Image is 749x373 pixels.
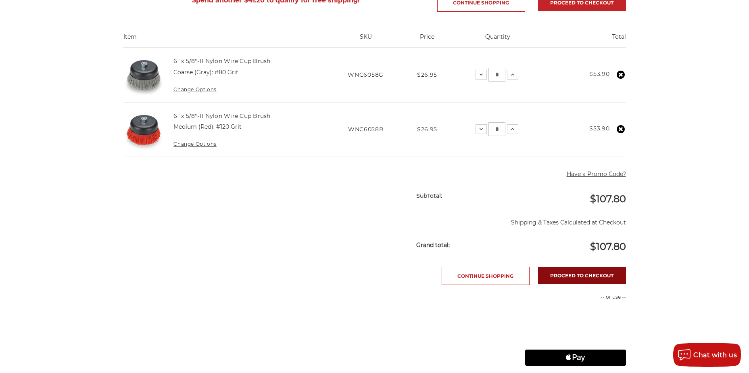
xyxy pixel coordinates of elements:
[525,309,626,325] iframe: PayPal-paypal
[123,109,164,150] img: 6" x 5/8"-11 Nylon Wire Cup Brush
[590,241,626,252] span: $107.80
[567,170,626,178] button: Have a Promo Code?
[693,351,737,359] span: Chat with us
[538,267,626,284] a: Proceed to checkout
[348,71,384,78] span: WNC6058G
[123,33,327,47] th: Item
[546,33,626,47] th: Total
[416,186,521,206] div: SubTotal:
[488,122,505,136] input: 6" x 5/8"-11 Nylon Wire Cup Brush Quantity:
[417,126,437,133] span: $26.95
[525,329,626,346] iframe: PayPal-paylater
[449,33,546,47] th: Quantity
[525,293,626,301] p: -- or use --
[326,33,405,47] th: SKU
[442,267,530,285] a: Continue Shopping
[417,71,437,78] span: $26.95
[405,33,449,47] th: Price
[589,70,609,78] strong: $53.90
[673,343,741,367] button: Chat with us
[173,112,270,119] a: 6" x 5/8"-11 Nylon Wire Cup Brush
[416,212,626,227] p: Shipping & Taxes Calculated at Checkout
[173,123,242,131] dd: Medium (Red): #120 Grit
[416,241,450,249] strong: Grand total:
[173,86,216,92] a: Change Options
[348,126,384,133] span: WNC6058R
[488,68,505,82] input: 6" x 5/8"-11 Nylon Wire Cup Brush Quantity:
[173,68,238,77] dd: Coarse (Gray): #80 Grit
[173,141,216,147] a: Change Options
[173,57,270,65] a: 6" x 5/8"-11 Nylon Wire Cup Brush
[589,125,609,132] strong: $53.90
[590,193,626,205] span: $107.80
[123,54,164,95] img: 6" x 5/8"-11 Nylon Wire Cup Brush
